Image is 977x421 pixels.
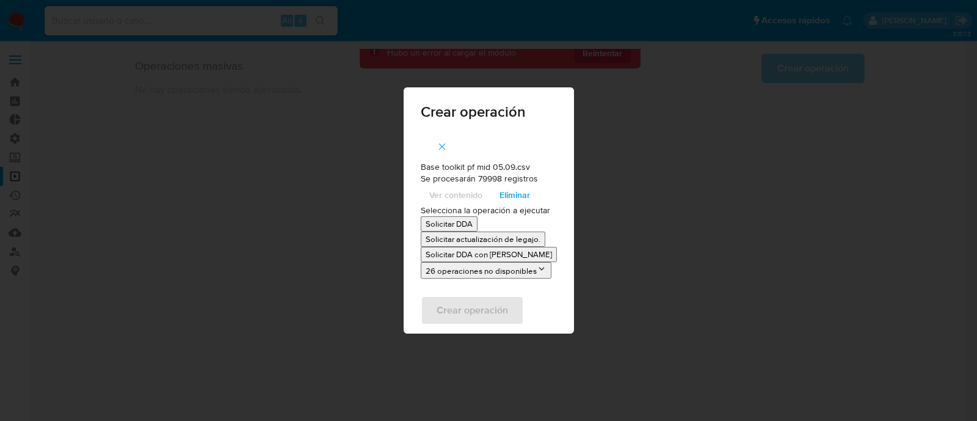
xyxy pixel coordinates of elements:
[421,216,478,232] button: Solicitar DDA
[421,161,557,174] p: Base toolkit pf mid 05.09.csv
[421,232,545,247] button: Solicitar actualización de legajo.
[499,186,530,203] span: Eliminar
[421,247,557,262] button: Solicitar DDA con [PERSON_NAME]
[491,185,539,205] button: Eliminar
[421,205,557,217] p: Selecciona la operación a ejecutar
[421,104,557,119] span: Crear operación
[421,262,551,279] button: 26 operaciones no disponibles
[421,173,557,185] p: Se procesarán 79998 registros
[426,218,473,230] p: Solicitar DDA
[426,249,552,260] p: Solicitar DDA con [PERSON_NAME]
[426,233,540,245] p: Solicitar actualización de legajo.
